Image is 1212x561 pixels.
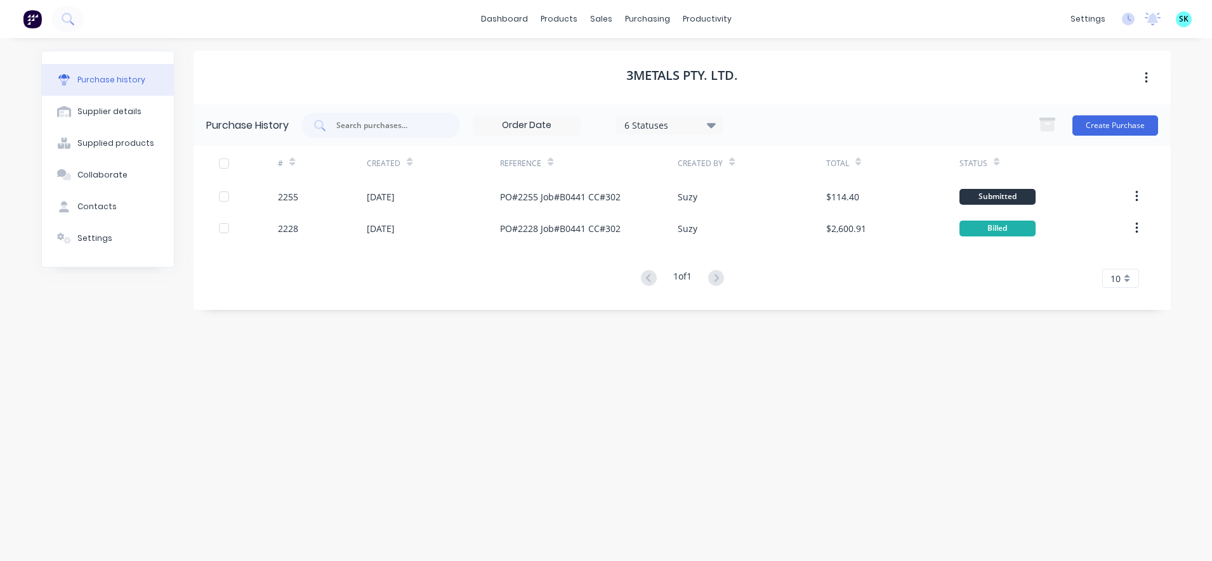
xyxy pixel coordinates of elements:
[77,106,142,117] div: Supplier details
[77,138,154,149] div: Supplied products
[619,10,676,29] div: purchasing
[77,201,117,212] div: Contacts
[42,222,174,254] button: Settings
[42,191,174,222] button: Contacts
[678,158,723,169] div: Created By
[959,221,1036,236] div: Billed
[673,269,692,288] div: 1 of 1
[624,118,715,131] div: 6 Statuses
[1110,272,1121,285] span: 10
[826,158,849,169] div: Total
[678,222,697,235] div: Suzy
[500,222,621,235] div: PO#2228 Job#B0441 CC#302
[77,233,112,244] div: Settings
[826,222,866,235] div: $2,600.91
[42,96,174,127] button: Supplier details
[278,190,298,203] div: 2255
[959,158,987,169] div: Status
[77,74,145,86] div: Purchase history
[959,189,1036,205] div: Submitted
[676,10,738,29] div: productivity
[1179,13,1189,25] span: SK
[367,190,395,203] div: [DATE]
[626,68,738,83] h1: 3Metals Pty. Ltd.
[678,190,697,203] div: Suzy
[1072,115,1158,136] button: Create Purchase
[42,64,174,96] button: Purchase history
[77,169,128,181] div: Collaborate
[335,119,440,132] input: Search purchases...
[534,10,584,29] div: products
[500,158,541,169] div: Reference
[500,190,621,203] div: PO#2255 Job#B0441 CC#302
[42,159,174,191] button: Collaborate
[584,10,619,29] div: sales
[826,190,859,203] div: $114.40
[475,10,534,29] a: dashboard
[206,118,289,133] div: Purchase History
[1064,10,1112,29] div: settings
[42,127,174,159] button: Supplied products
[367,222,395,235] div: [DATE]
[23,10,42,29] img: Factory
[278,158,283,169] div: #
[473,116,580,135] input: Order Date
[278,222,298,235] div: 2228
[367,158,400,169] div: Created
